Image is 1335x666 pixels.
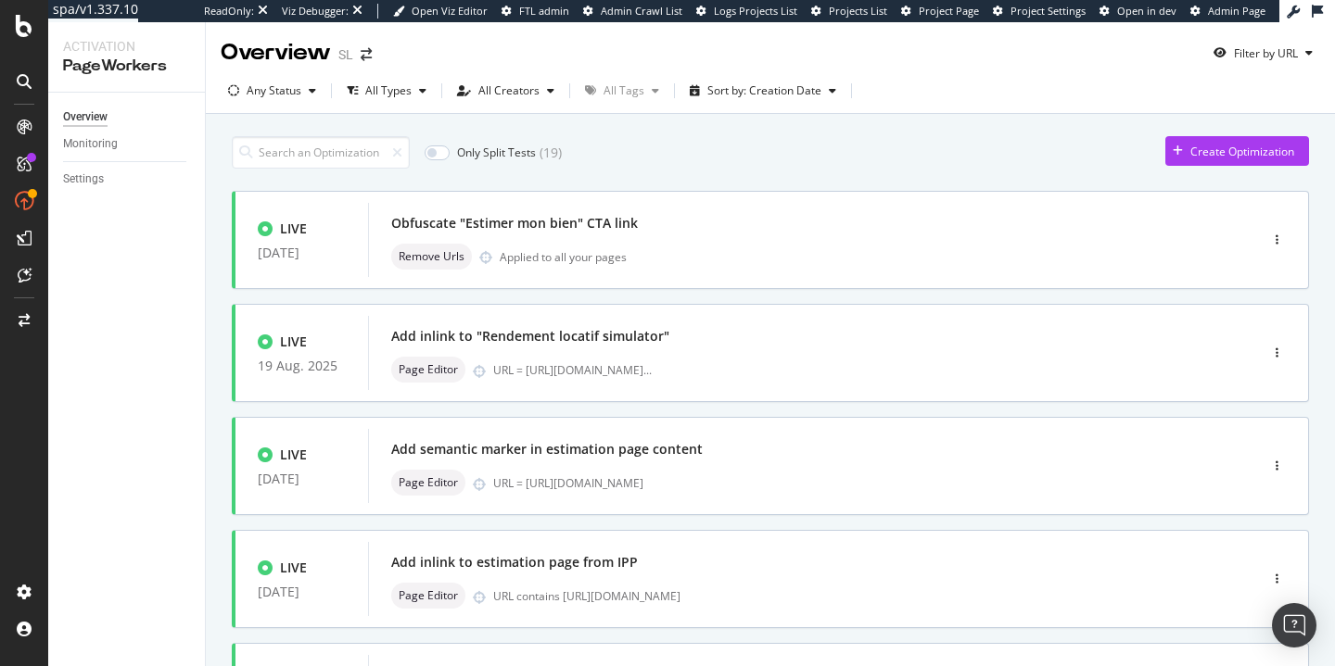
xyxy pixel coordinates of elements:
[63,170,192,189] a: Settings
[63,170,104,189] div: Settings
[232,136,410,169] input: Search an Optimization
[1100,4,1176,19] a: Open in dev
[1190,4,1265,19] a: Admin Page
[399,364,458,375] span: Page Editor
[1206,38,1320,68] button: Filter by URL
[391,583,465,609] div: neutral label
[493,475,1179,491] div: URL = [URL][DOMAIN_NAME]
[457,145,536,160] div: Only Split Tests
[829,4,887,18] span: Projects List
[1011,4,1086,18] span: Project Settings
[1165,136,1309,166] button: Create Optimization
[919,4,979,18] span: Project Page
[682,76,844,106] button: Sort by: Creation Date
[1234,45,1298,61] div: Filter by URL
[478,85,540,96] div: All Creators
[399,477,458,488] span: Page Editor
[601,4,682,18] span: Admin Crawl List
[519,4,569,18] span: FTL admin
[258,584,346,599] div: [DATE]
[365,85,412,96] div: All Types
[361,48,372,61] div: arrow-right-arrow-left
[1190,144,1294,159] div: Create Optimization
[696,4,797,19] a: Logs Projects List
[502,4,569,19] a: FTL admin
[493,362,652,378] div: URL = [URL][DOMAIN_NAME]
[247,85,301,96] div: Any Status
[63,37,190,56] div: Activation
[412,4,488,18] span: Open Viz Editor
[280,220,307,238] div: LIVE
[1117,4,1176,18] span: Open in dev
[63,107,192,127] a: Overview
[63,56,190,77] div: PageWorkers
[258,245,346,260] div: [DATE]
[399,590,458,601] span: Page Editor
[450,76,562,106] button: All Creators
[63,134,192,154] a: Monitoring
[707,85,821,96] div: Sort by: Creation Date
[399,251,464,262] span: Remove Urls
[714,4,797,18] span: Logs Projects List
[993,4,1086,19] a: Project Settings
[391,357,465,383] div: neutral label
[493,588,1179,604] div: URL contains [URL][DOMAIN_NAME]
[540,144,562,162] div: ( 19 )
[811,4,887,19] a: Projects List
[338,45,353,64] div: SL
[282,4,349,19] div: Viz Debugger:
[391,244,472,270] div: neutral label
[1208,4,1265,18] span: Admin Page
[391,470,465,496] div: neutral label
[393,4,488,19] a: Open Viz Editor
[221,37,331,69] div: Overview
[391,553,638,572] div: Add inlink to estimation page from IPP
[500,249,627,265] div: Applied to all your pages
[391,440,703,459] div: Add semantic marker in estimation page content
[604,85,644,96] div: All Tags
[258,471,346,486] div: [DATE]
[583,4,682,19] a: Admin Crawl List
[901,4,979,19] a: Project Page
[1272,603,1316,647] div: Open Intercom Messenger
[339,76,434,106] button: All Types
[280,559,307,577] div: LIVE
[63,134,118,154] div: Monitoring
[391,327,669,346] div: Add inlink to "Rendement locatif simulator"
[391,214,638,232] div: Obfuscate "Estimer mon bien" CTA link
[280,446,307,464] div: LIVE
[258,358,346,373] div: 19 Aug. 2025
[221,76,324,106] button: Any Status
[578,76,667,106] button: All Tags
[280,333,307,351] div: LIVE
[643,362,652,378] span: ...
[204,4,254,19] div: ReadOnly:
[63,107,108,127] div: Overview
